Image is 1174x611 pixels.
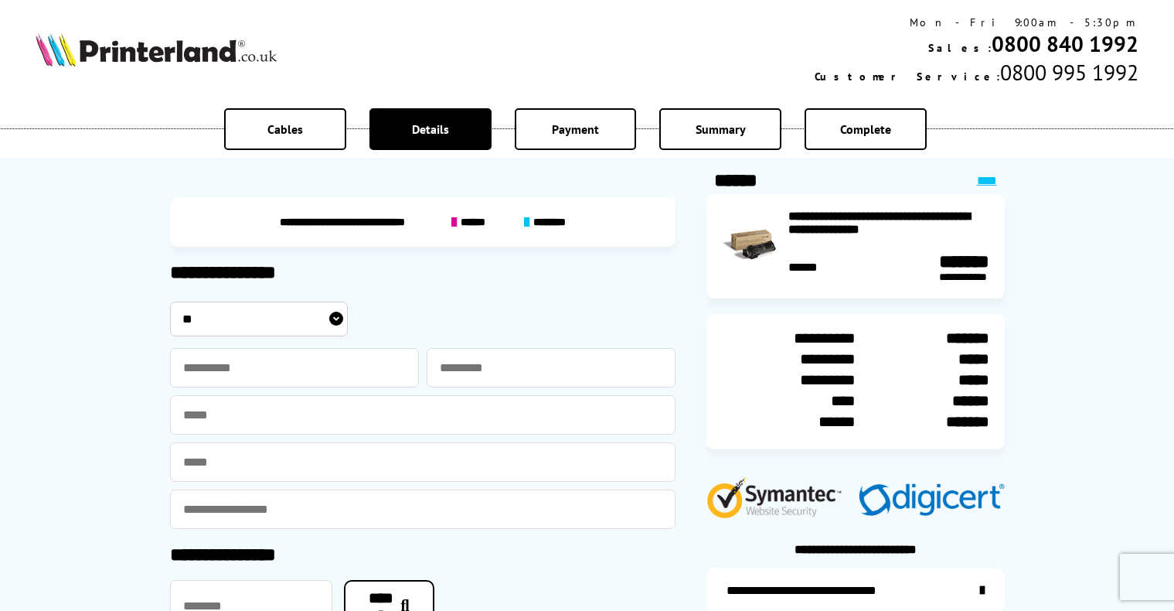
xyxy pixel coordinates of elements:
[552,121,599,137] span: Payment
[696,121,746,137] span: Summary
[412,121,449,137] span: Details
[928,41,992,55] span: Sales:
[815,70,1000,84] span: Customer Service:
[1000,58,1138,87] span: 0800 995 1992
[815,15,1138,29] div: Mon - Fri 9:00am - 5:30pm
[36,32,277,67] img: Printerland Logo
[267,121,303,137] span: Cables
[992,29,1138,58] a: 0800 840 1992
[840,121,891,137] span: Complete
